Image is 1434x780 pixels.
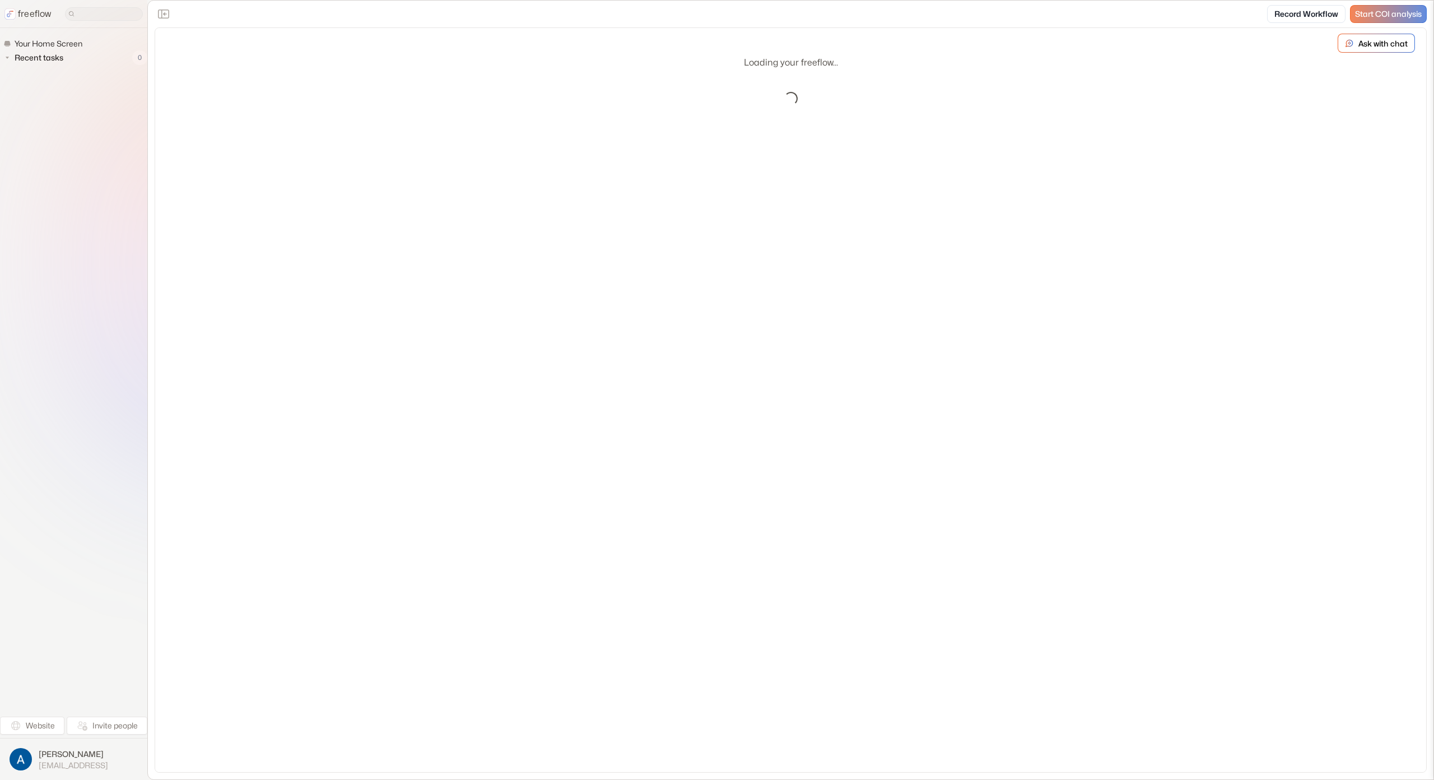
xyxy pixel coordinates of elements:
[1355,10,1422,19] span: Start COI analysis
[3,51,68,64] button: Recent tasks
[1267,5,1345,23] a: Record Workflow
[67,717,147,735] button: Invite people
[132,50,147,65] span: 0
[7,745,141,773] button: [PERSON_NAME][EMAIL_ADDRESS]
[12,52,67,63] span: Recent tasks
[1358,38,1408,49] p: Ask with chat
[18,7,52,21] p: freeflow
[39,760,108,770] span: [EMAIL_ADDRESS]
[744,56,838,69] p: Loading your freeflow...
[10,748,32,770] img: profile
[12,38,86,49] span: Your Home Screen
[155,5,173,23] button: Close the sidebar
[39,749,108,760] span: [PERSON_NAME]
[3,37,87,50] a: Your Home Screen
[4,7,52,21] a: freeflow
[1350,5,1427,23] a: Start COI analysis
